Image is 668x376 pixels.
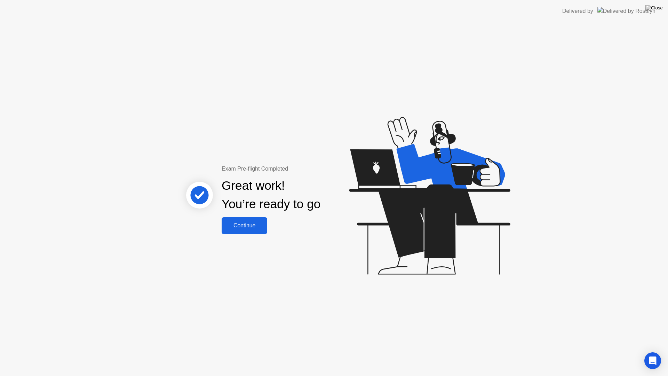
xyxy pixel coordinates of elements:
div: Great work! You’re ready to go [222,177,320,213]
div: Continue [224,222,265,229]
img: Close [645,5,663,11]
img: Delivered by Rosalyn [597,7,655,15]
div: Delivered by [562,7,593,15]
div: Exam Pre-flight Completed [222,165,365,173]
button: Continue [222,217,267,234]
div: Open Intercom Messenger [644,352,661,369]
